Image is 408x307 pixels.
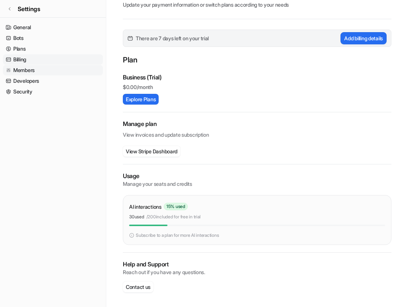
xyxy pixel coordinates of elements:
button: Explore Plans [123,94,159,105]
span: 15 % used [164,203,188,210]
p: Subscribe to a plan for more AI interactions [136,232,219,239]
p: View invoices and update subscription [123,128,391,139]
a: Members [3,65,103,75]
p: Manage your seats and credits [123,180,391,188]
p: Business (Trial) [123,73,162,82]
p: Update your payment information or switch plans according to your needs [123,1,391,8]
button: View Stripe Dashboard [123,146,180,157]
a: Billing [3,54,103,65]
img: calender-icon.svg [128,36,133,41]
button: Contact us [123,282,153,292]
a: Bots [3,33,103,43]
button: Add billing details [340,32,387,44]
p: 30 used [129,214,144,220]
p: Reach out if you have any questions. [123,269,391,276]
a: Developers [3,76,103,86]
span: Settings [18,4,40,13]
a: Plans [3,44,103,54]
p: / 200 included for free in trial [146,214,201,220]
p: Help and Support [123,260,391,269]
p: Plan [123,54,391,67]
p: $ 0.00/month [123,83,391,91]
span: There are 7 days left on your trial [136,34,209,42]
a: Security [3,86,103,97]
p: AI interactions [129,203,162,211]
p: Usage [123,172,391,180]
h2: Manage plan [123,120,391,128]
a: General [3,22,103,33]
